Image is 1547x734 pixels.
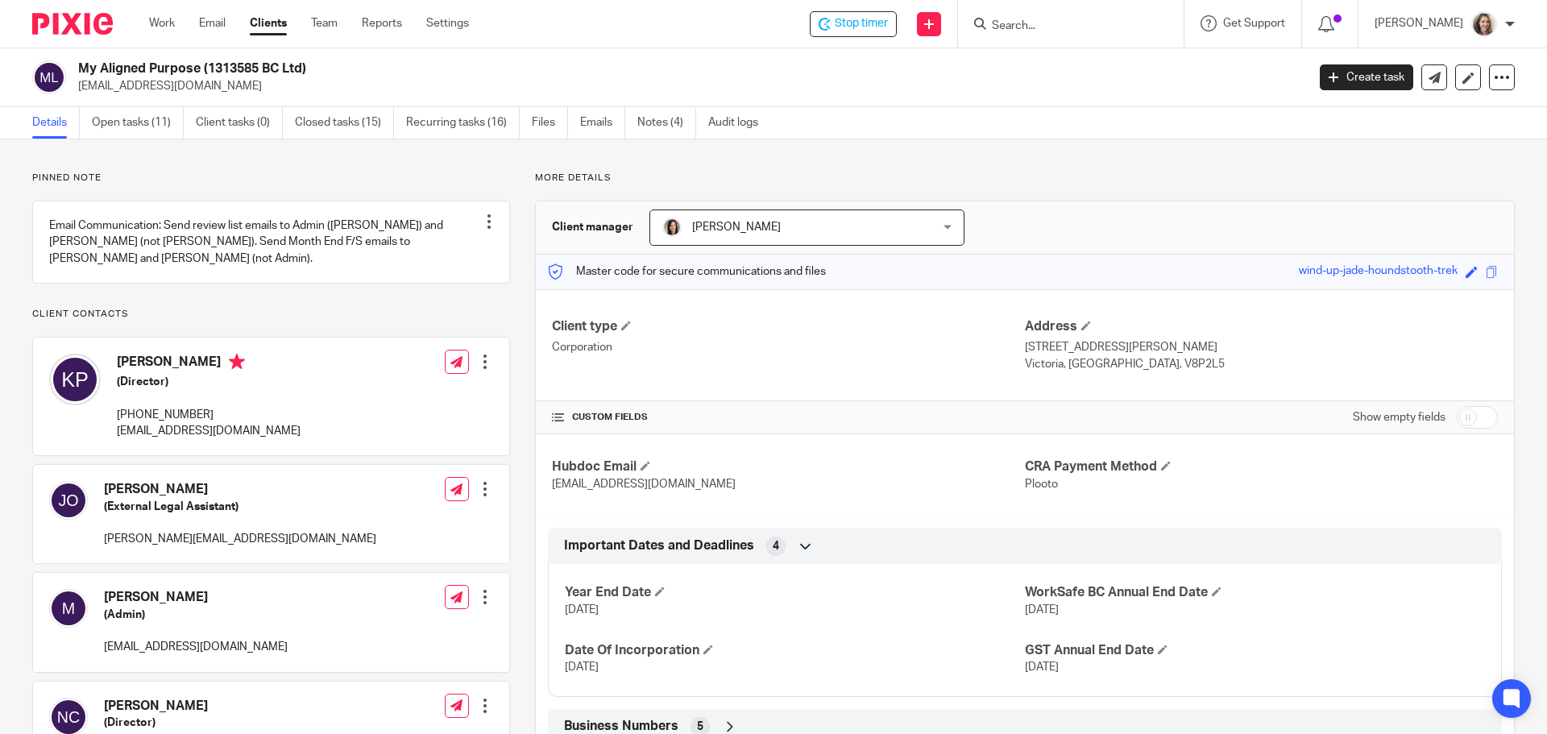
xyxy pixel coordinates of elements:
h4: CRA Payment Method [1025,458,1498,475]
h4: GST Annual End Date [1025,642,1485,659]
h4: Date Of Incorporation [565,642,1025,659]
a: Notes (4) [637,107,696,139]
label: Show empty fields [1353,409,1445,425]
a: Details [32,107,80,139]
img: svg%3E [32,60,66,94]
a: Files [532,107,568,139]
span: Plooto [1025,479,1058,490]
h5: (Director) [117,374,301,390]
a: Work [149,15,175,31]
a: Recurring tasks (16) [406,107,520,139]
span: Important Dates and Deadlines [564,537,754,554]
span: [PERSON_NAME] [692,222,781,233]
h4: WorkSafe BC Annual End Date [1025,584,1485,601]
p: Victoria, [GEOGRAPHIC_DATA], V8P2L5 [1025,356,1498,372]
h4: [PERSON_NAME] [117,354,301,374]
h4: [PERSON_NAME] [104,698,376,715]
span: 4 [773,538,779,554]
p: [STREET_ADDRESS][PERSON_NAME] [1025,339,1498,355]
img: svg%3E [49,481,88,520]
h4: Year End Date [565,584,1025,601]
h4: Hubdoc Email [552,458,1025,475]
div: wind-up-jade-houndstooth-trek [1299,263,1458,281]
h4: [PERSON_NAME] [104,481,376,498]
a: Settings [426,15,469,31]
img: Danielle%20photo.jpg [662,218,682,237]
a: Open tasks (11) [92,107,184,139]
a: Clients [250,15,287,31]
img: IMG_7896.JPG [1471,11,1497,37]
p: [PHONE_NUMBER] [117,407,301,423]
h5: (External Legal Assistant) [104,499,376,515]
div: My Aligned Purpose (1313585 BC Ltd) [810,11,897,37]
p: Client contacts [32,308,510,321]
p: [PERSON_NAME] [1375,15,1463,31]
h2: My Aligned Purpose (1313585 BC Ltd) [78,60,1052,77]
p: [PERSON_NAME][EMAIL_ADDRESS][DOMAIN_NAME] [104,531,376,547]
p: Corporation [552,339,1025,355]
p: Master code for secure communications and files [548,263,826,280]
a: Team [311,15,338,31]
a: Emails [580,107,625,139]
h4: Client type [552,318,1025,335]
h5: (Admin) [104,607,288,623]
span: [DATE] [565,604,599,616]
img: Pixie [32,13,113,35]
span: [DATE] [565,661,599,673]
p: [EMAIL_ADDRESS][DOMAIN_NAME] [104,639,288,655]
input: Search [990,19,1135,34]
a: Audit logs [708,107,770,139]
a: Client tasks (0) [196,107,283,139]
a: Create task [1320,64,1413,90]
h3: Client manager [552,219,633,235]
i: Primary [229,354,245,370]
h4: Address [1025,318,1498,335]
p: More details [535,172,1515,185]
img: svg%3E [49,354,101,405]
span: [EMAIL_ADDRESS][DOMAIN_NAME] [552,479,736,490]
span: [DATE] [1025,661,1059,673]
img: svg%3E [49,589,88,628]
h4: [PERSON_NAME] [104,589,288,606]
span: Stop timer [835,15,888,32]
a: Reports [362,15,402,31]
h4: CUSTOM FIELDS [552,411,1025,424]
a: Closed tasks (15) [295,107,394,139]
h5: (Director) [104,715,376,731]
p: Pinned note [32,172,510,185]
span: Get Support [1223,18,1285,29]
p: [EMAIL_ADDRESS][DOMAIN_NAME] [117,423,301,439]
span: [DATE] [1025,604,1059,616]
a: Email [199,15,226,31]
p: [EMAIL_ADDRESS][DOMAIN_NAME] [78,78,1296,94]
